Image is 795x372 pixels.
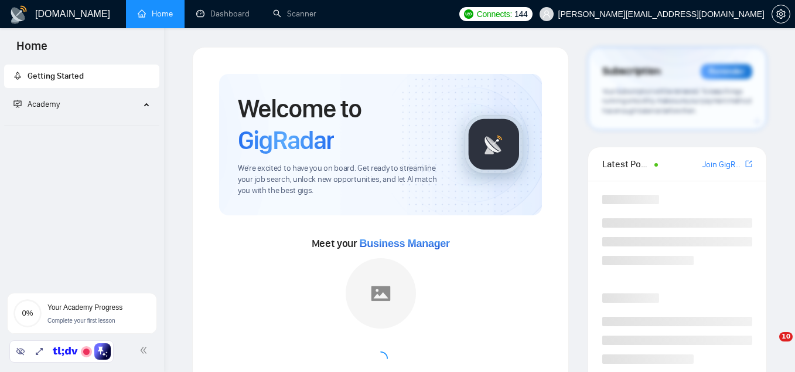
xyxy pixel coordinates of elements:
div: Reminder [701,64,752,79]
a: homeHome [138,9,173,19]
img: placeholder.png [346,258,416,329]
span: rocket [13,72,22,80]
span: loading [372,350,390,367]
span: Home [7,38,57,62]
span: double-left [139,344,151,356]
button: setting [772,5,790,23]
span: Academy [13,99,60,109]
a: export [745,158,752,170]
span: user [542,10,551,18]
span: export [745,159,752,168]
a: setting [772,9,790,19]
h1: Welcome to [238,93,446,156]
img: gigradar-logo.png [465,115,523,174]
span: We're excited to have you on board. Get ready to streamline your job search, unlock new opportuni... [238,163,446,197]
span: 144 [514,8,527,21]
span: GigRadar [238,124,334,156]
li: Getting Started [4,65,159,88]
span: Latest Posts from the GigRadar Community [602,157,650,171]
a: searchScanner [273,9,316,19]
a: dashboardDashboard [196,9,250,19]
img: upwork-logo.png [464,9,473,19]
span: Connects: [477,8,512,21]
span: setting [772,9,790,19]
span: Getting Started [28,71,84,81]
span: 10 [779,332,793,341]
span: 0% [13,309,42,317]
span: fund-projection-screen [13,100,22,108]
span: Complete your first lesson [47,317,115,324]
iframe: Intercom live chat [755,332,783,360]
span: Your Academy Progress [47,303,122,312]
span: Subscription [602,62,660,82]
li: Academy Homepage [4,121,159,128]
span: Business Manager [360,238,450,249]
a: Join GigRadar Slack Community [702,158,743,171]
img: logo [9,5,28,24]
span: Academy [28,99,60,109]
span: Your subscription will be renewed. To keep things running smoothly, make sure your payment method... [602,87,751,115]
span: Meet your [312,237,450,250]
